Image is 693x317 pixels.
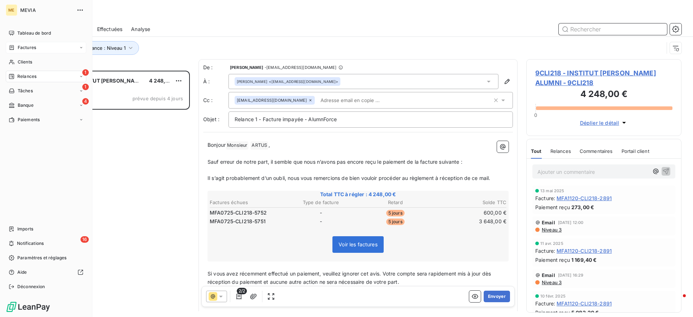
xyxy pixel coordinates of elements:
a: Paramètres et réglages [6,252,86,264]
td: 600,00 € [433,209,507,217]
span: 1 169,40 € [571,256,597,264]
label: Cc : [203,97,228,104]
button: Envoyer [484,291,510,302]
td: 3 648,00 € [433,217,507,225]
span: 5 jours [386,219,405,225]
span: 9CLI218 - INSTITUT [PERSON_NAME] ALUMNI - 9CLI218 [535,68,672,88]
span: MFA0725-CLI218-5751 [210,218,266,225]
span: Email [542,272,555,278]
span: Factures [18,44,36,51]
a: Paiements [6,114,86,126]
span: Tout [531,148,542,154]
span: Banque [18,102,34,109]
th: Retard [358,199,432,206]
a: 4Banque [6,100,86,111]
span: , [269,142,270,148]
span: Monsieur [226,141,248,150]
span: prévue depuis 4 jours [132,96,183,101]
div: grid [35,71,190,317]
span: 0 [534,112,537,118]
span: Paiements [18,116,40,123]
span: 10 févr. 2025 [540,294,566,298]
span: MFA0725-CLI218-5752 [210,209,267,216]
span: Email [542,220,555,225]
span: De : [203,64,228,71]
iframe: Intercom live chat [668,292,686,310]
span: 1 [82,69,89,76]
span: 4 [82,98,89,105]
span: Si vous avez récemment effectué un paiement, veuillez ignorer cet avis. Votre compte sera rapidem... [208,270,492,285]
span: Niveau 3 [541,227,562,233]
span: [DATE] 12:00 [558,220,584,225]
span: Facture : [535,300,555,307]
span: Niveau 3 [541,279,562,285]
span: [PERSON_NAME] [230,65,263,70]
span: MEVIA [20,7,72,13]
th: Type de facture [284,199,358,206]
span: Sauf erreur de notre part, il semble que nous n’avons pas encore reçu le paiement de la facture s... [208,159,462,165]
a: 1Relances [6,71,86,82]
span: MFA1120-CLI218-2891 [557,300,612,307]
span: [PERSON_NAME] [237,79,267,84]
img: Logo LeanPay [6,301,51,313]
span: Déconnexion [17,283,45,290]
a: Imports [6,223,86,235]
span: - [EMAIL_ADDRESS][DOMAIN_NAME] [265,65,336,70]
span: Relances [17,73,36,80]
span: 4 248,00 € [149,78,177,84]
span: Déplier le détail [580,119,619,127]
span: [DATE] 16:29 [558,273,584,277]
button: Niveau de relance : Niveau 1 [51,41,139,55]
span: Tâches [18,88,33,94]
span: Bonjour [208,142,226,148]
a: Clients [6,56,86,68]
span: Relances [550,148,571,154]
span: 5 083,20 € [571,309,599,316]
a: 1Tâches [6,85,86,97]
span: 1 [82,84,89,90]
td: - [284,217,358,225]
span: Effectuées [97,26,123,33]
span: Analyse [131,26,150,33]
span: Clients [18,59,32,65]
div: <[EMAIL_ADDRESS][DOMAIN_NAME]> [237,79,338,84]
span: Paiement reçu [535,203,570,211]
span: MFA1120-CLI218-2891 [557,194,612,202]
button: Déplier le détail [578,119,630,127]
span: Relance 1 - Facture impayée - AlumnForce [235,116,337,122]
span: ARTUS [250,141,268,150]
span: Total TTC à régler : 4 248,00 € [209,191,507,198]
span: MFA1120-CLI218-2891 [557,247,612,255]
span: Paramètres et réglages [17,255,66,261]
span: Portail client [622,148,649,154]
input: Adresse email en copie ... [318,95,401,106]
span: Niveau de relance : Niveau 1 [62,45,126,51]
span: Notifications [17,240,44,247]
span: Voir les factures [339,241,378,247]
th: Solde TTC [433,199,507,206]
span: Imports [17,226,33,232]
span: Paiement reçu [535,309,570,316]
span: Objet : [203,116,219,122]
span: Tableau de bord [17,30,51,36]
span: 16 [80,236,89,243]
span: Paiement reçu [535,256,570,264]
a: Aide [6,267,86,278]
td: - [284,209,358,217]
span: Facture : [535,194,555,202]
span: [EMAIL_ADDRESS][DOMAIN_NAME] [237,98,307,102]
a: Tableau de bord [6,27,86,39]
span: 13 mai 2025 [540,189,565,193]
span: 2/2 [237,288,247,294]
input: Rechercher [559,23,667,35]
div: ME [6,4,17,16]
span: 11 avr. 2025 [540,241,563,246]
label: À : [203,78,228,85]
span: Aide [17,269,27,276]
span: Il s’agit probablement d’un oubli, nous vous remercions de bien vouloir procéder au règlement à r... [208,175,491,181]
span: 5 jours [386,210,405,216]
a: Factures [6,42,86,53]
span: 9CLI218 - INSTITUT [PERSON_NAME] ALUMNI [51,78,166,84]
span: 273,00 € [571,203,594,211]
span: Commentaires [580,148,613,154]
